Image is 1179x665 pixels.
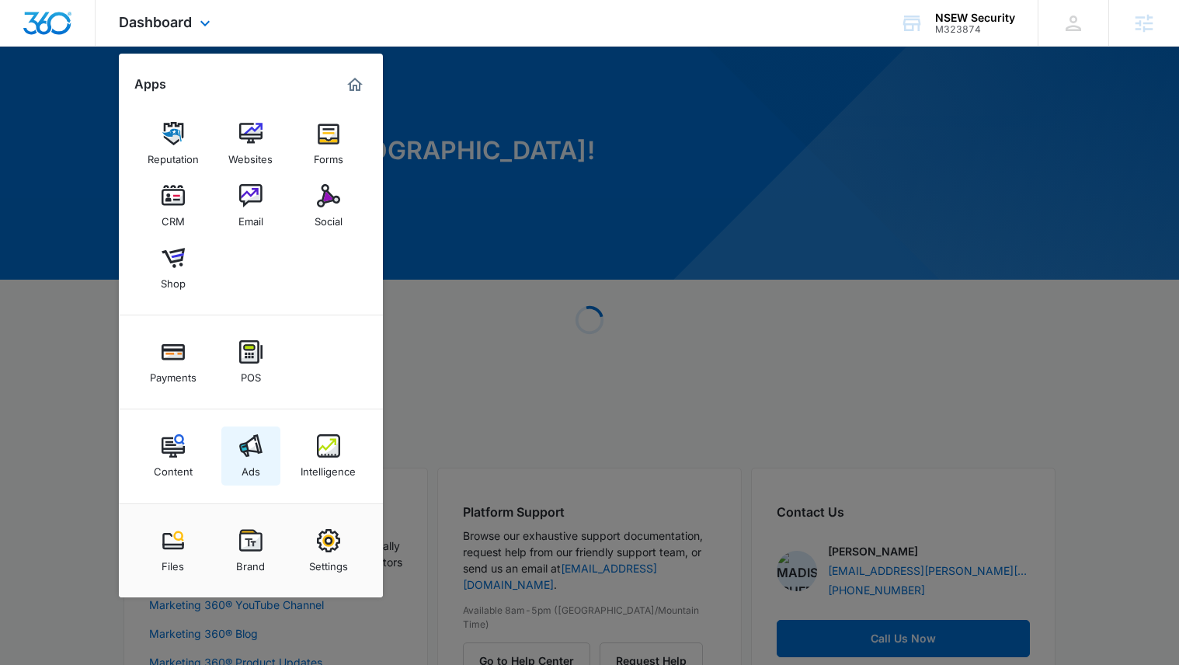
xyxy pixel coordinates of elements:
a: Forms [299,114,358,173]
a: Payments [144,332,203,392]
a: Settings [299,521,358,580]
div: Files [162,552,184,573]
a: Files [144,521,203,580]
a: CRM [144,176,203,235]
a: Social [299,176,358,235]
div: Ads [242,458,260,478]
div: account id [935,24,1015,35]
a: Intelligence [299,427,358,486]
div: Shop [161,270,186,290]
img: website_grey.svg [25,40,37,53]
div: Social [315,207,343,228]
a: Marketing 360® Dashboard [343,72,367,97]
div: account name [935,12,1015,24]
div: POS [241,364,261,384]
div: Keywords by Traffic [172,92,262,102]
div: Reputation [148,145,199,165]
img: logo_orange.svg [25,25,37,37]
a: POS [221,332,280,392]
div: Domain: [DOMAIN_NAME] [40,40,171,53]
div: Intelligence [301,458,356,478]
div: Websites [228,145,273,165]
div: Settings [309,552,348,573]
img: tab_keywords_by_traffic_grey.svg [155,90,167,103]
a: Email [221,176,280,235]
div: Domain Overview [59,92,139,102]
a: Reputation [144,114,203,173]
a: Ads [221,427,280,486]
a: Websites [221,114,280,173]
div: CRM [162,207,185,228]
img: tab_domain_overview_orange.svg [42,90,54,103]
div: Forms [314,145,343,165]
h2: Apps [134,77,166,92]
a: Shop [144,238,203,298]
div: v 4.0.25 [43,25,76,37]
div: Email [238,207,263,228]
div: Content [154,458,193,478]
a: Brand [221,521,280,580]
div: Brand [236,552,265,573]
span: Dashboard [119,14,192,30]
div: Payments [150,364,196,384]
a: Content [144,427,203,486]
